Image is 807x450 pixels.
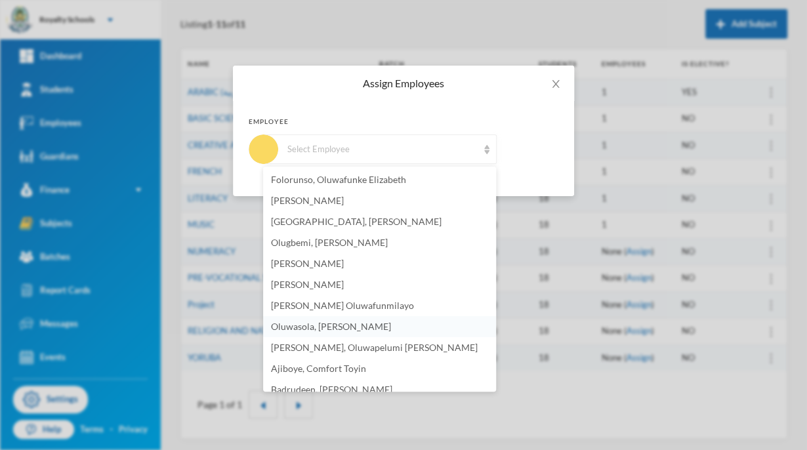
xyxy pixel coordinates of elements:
span: Badrudeen, [PERSON_NAME] [271,384,392,395]
span: Olugbemi, [PERSON_NAME] [271,237,388,248]
span: [PERSON_NAME] [271,258,344,269]
span: Ajiboye, Comfort Toyin [271,363,366,374]
span: [PERSON_NAME], Oluwapelumi [PERSON_NAME] [271,342,478,353]
span: Oluwasola, [PERSON_NAME] [271,321,391,332]
span: [PERSON_NAME] Oluwafunmilayo [271,300,414,311]
span: Folorunso, Oluwafunke Elizabeth [271,174,406,185]
button: Close [537,66,574,102]
span: [GEOGRAPHIC_DATA], [PERSON_NAME] [271,216,442,227]
span: [PERSON_NAME] [271,195,344,206]
i: icon: close [550,79,561,89]
div: Assign Employees [249,76,558,91]
div: Employee [249,117,558,127]
span: [PERSON_NAME] [271,279,344,290]
img: EMPLOYEE [249,134,278,164]
div: Select Employee [287,143,478,156]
